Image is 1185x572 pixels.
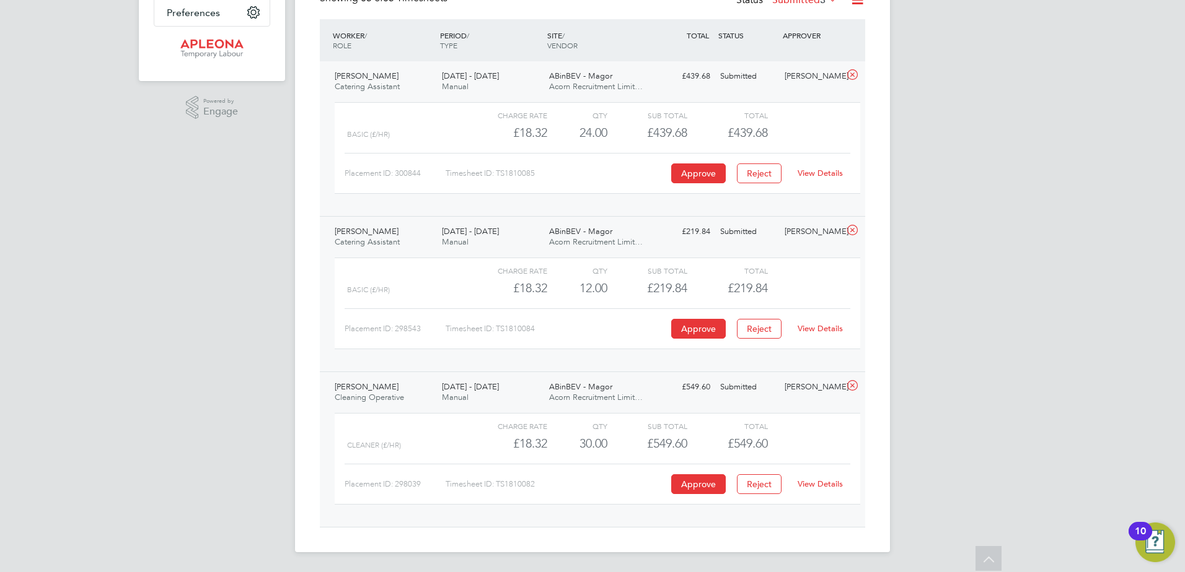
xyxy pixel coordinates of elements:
div: [PERSON_NAME] [780,377,844,397]
div: SITE [544,24,651,56]
button: Approve [671,474,726,494]
div: [PERSON_NAME] [780,66,844,87]
span: ABinBEV - Magor [549,381,612,392]
span: / [364,30,367,40]
div: 10 [1135,531,1146,547]
div: Placement ID: 298543 [345,319,446,339]
div: Timesheet ID: TS1810082 [446,474,668,494]
div: QTY [547,108,607,123]
div: £549.60 [651,377,715,397]
div: PERIOD [437,24,544,56]
div: QTY [547,263,607,278]
a: View Details [798,168,843,178]
div: Charge rate [467,263,547,278]
span: Powered by [203,96,238,106]
button: Reject [737,319,782,339]
button: Approve [671,319,726,339]
div: 12.00 [547,278,607,298]
div: QTY [547,418,607,433]
span: Acorn Recruitment Limit… [549,392,643,402]
span: £549.60 [728,436,768,451]
span: ABinBEV - Magor [549,226,612,236]
div: Timesheet ID: TS1810084 [446,319,668,339]
button: Reject [737,163,782,183]
span: [DATE] - [DATE] [442,381,499,392]
span: ROLE [333,40,351,50]
span: Acorn Recruitment Limit… [549,81,643,92]
span: Engage [203,106,238,117]
div: APPROVER [780,24,844,46]
span: TYPE [440,40,457,50]
button: Approve [671,163,726,183]
span: Manual [442,236,469,247]
span: [PERSON_NAME] [335,226,399,236]
span: ABinBEV - Magor [549,71,612,81]
div: WORKER [330,24,437,56]
a: Go to home page [154,39,270,59]
span: £439.68 [728,125,768,140]
span: [PERSON_NAME] [335,71,399,81]
div: £18.32 [467,433,547,454]
div: £549.60 [607,433,687,454]
div: 24.00 [547,123,607,143]
span: £219.84 [728,280,768,295]
a: View Details [798,323,843,334]
div: Submitted [715,222,780,242]
div: Charge rate [467,108,547,123]
div: £439.68 [607,123,687,143]
div: STATUS [715,24,780,46]
div: [PERSON_NAME] [780,222,844,242]
div: £439.68 [651,66,715,87]
div: Placement ID: 300844 [345,163,446,183]
div: Sub Total [607,263,687,278]
span: [DATE] - [DATE] [442,226,499,236]
span: Basic (£/HR) [347,285,390,294]
img: apleona-logo-retina.png [180,39,244,59]
a: Powered byEngage [186,96,239,119]
span: cleaner (£/HR) [347,441,401,449]
button: Reject [737,474,782,494]
span: / [562,30,565,40]
div: Submitted [715,66,780,87]
div: £18.32 [467,278,547,298]
div: £219.84 [607,278,687,298]
div: Placement ID: 298039 [345,474,446,494]
div: Charge rate [467,418,547,433]
span: / [467,30,469,40]
span: Acorn Recruitment Limit… [549,236,643,247]
span: Basic (£/HR) [347,130,390,139]
div: Total [687,418,767,433]
span: Manual [442,81,469,92]
div: Sub Total [607,418,687,433]
div: £219.84 [651,222,715,242]
div: Total [687,263,767,278]
div: Submitted [715,377,780,397]
span: Manual [442,392,469,402]
button: Open Resource Center, 10 new notifications [1135,522,1175,562]
span: [DATE] - [DATE] [442,71,499,81]
div: 30.00 [547,433,607,454]
span: Catering Assistant [335,236,400,247]
span: Catering Assistant [335,81,400,92]
span: VENDOR [547,40,578,50]
div: £18.32 [467,123,547,143]
span: Preferences [167,7,220,19]
span: [PERSON_NAME] [335,381,399,392]
div: Total [687,108,767,123]
div: Sub Total [607,108,687,123]
a: View Details [798,479,843,489]
span: Cleaning Operative [335,392,404,402]
span: TOTAL [687,30,709,40]
div: Timesheet ID: TS1810085 [446,163,668,183]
